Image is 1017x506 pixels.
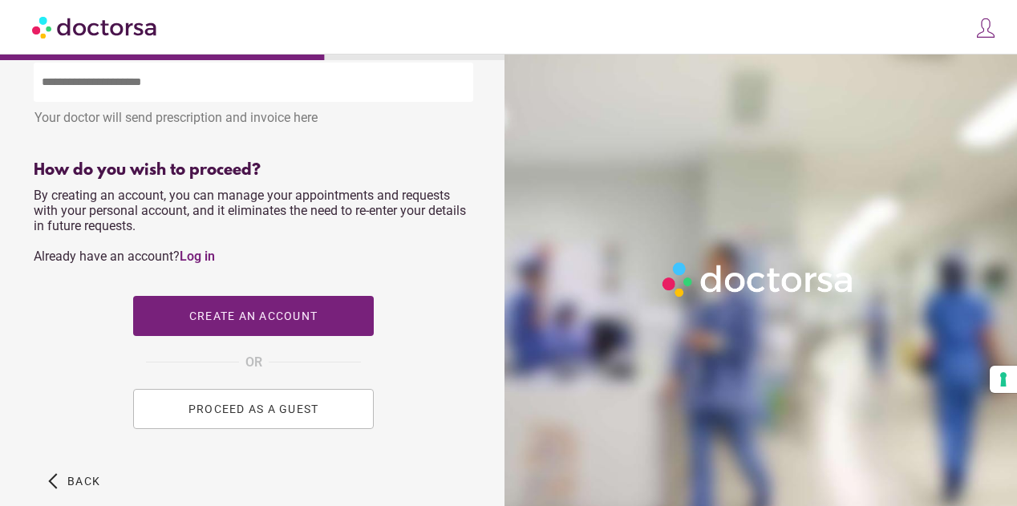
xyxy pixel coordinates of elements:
[34,102,473,125] div: Your doctor will send prescription and invoice here
[245,352,262,373] span: OR
[32,9,159,45] img: Doctorsa.com
[189,310,318,322] span: Create an account
[188,403,319,415] span: PROCEED AS A GUEST
[133,389,374,429] button: PROCEED AS A GUEST
[34,188,466,264] span: By creating an account, you can manage your appointments and requests with your personal account,...
[180,249,215,264] a: Log in
[990,366,1017,393] button: Your consent preferences for tracking technologies
[133,296,374,336] button: Create an account
[974,17,997,39] img: icons8-customer-100.png
[34,161,473,180] div: How do you wish to proceed?
[42,461,107,501] button: arrow_back_ios Back
[657,257,861,302] img: Logo-Doctorsa-trans-White-partial-flat.png
[67,475,100,488] span: Back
